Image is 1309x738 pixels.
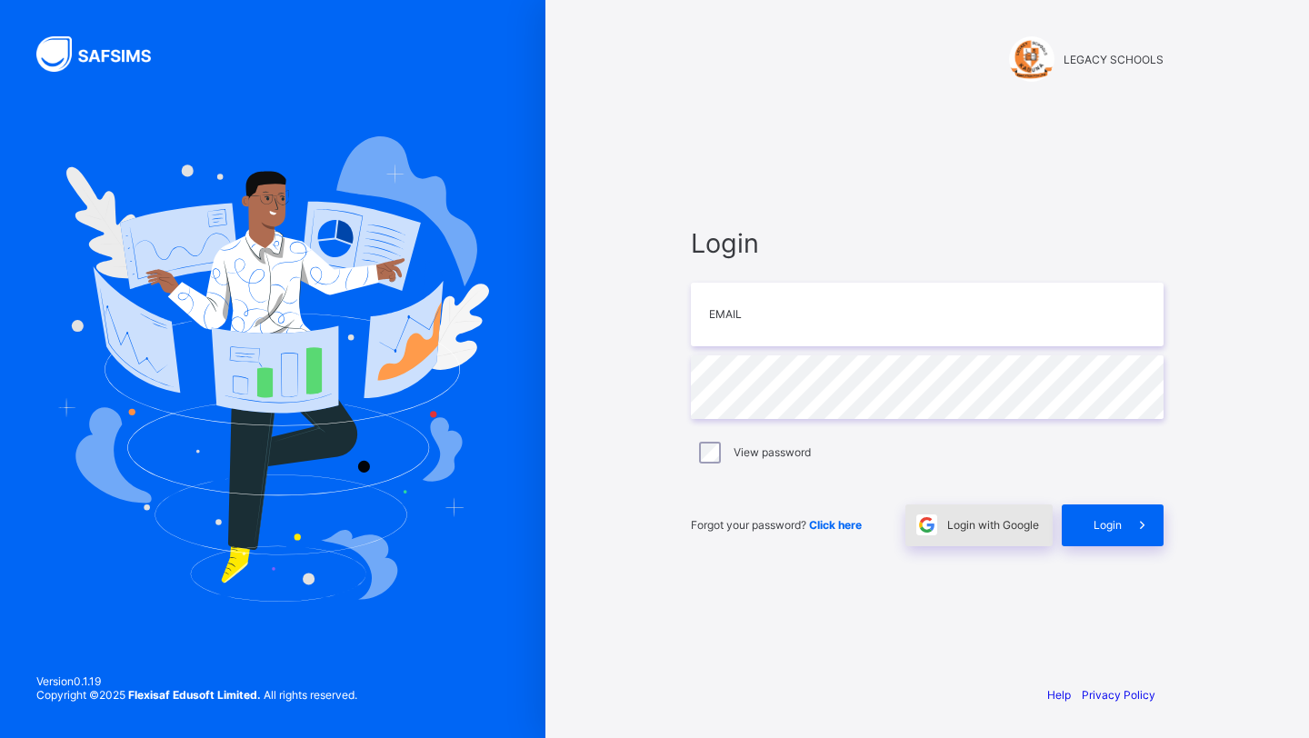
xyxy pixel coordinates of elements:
span: Version 0.1.19 [36,674,357,688]
span: Forgot your password? [691,518,862,532]
span: Login [1094,518,1122,532]
label: View password [734,445,811,459]
a: Privacy Policy [1082,688,1155,702]
strong: Flexisaf Edusoft Limited. [128,688,261,702]
span: Login with Google [947,518,1039,532]
span: LEGACY SCHOOLS [1064,53,1164,66]
a: Help [1047,688,1071,702]
a: Click here [809,518,862,532]
img: SAFSIMS Logo [36,36,173,72]
span: Copyright © 2025 All rights reserved. [36,688,357,702]
img: Hero Image [56,136,489,602]
img: google.396cfc9801f0270233282035f929180a.svg [916,514,937,535]
span: Login [691,227,1164,259]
